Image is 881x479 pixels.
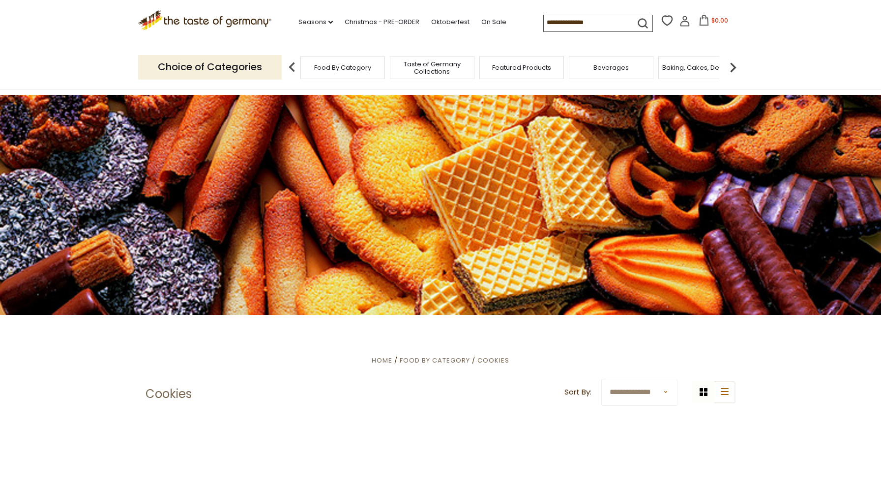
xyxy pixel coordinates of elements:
a: On Sale [481,17,506,28]
a: Oktoberfest [431,17,470,28]
a: Taste of Germany Collections [393,60,471,75]
a: Home [372,356,392,365]
a: Beverages [593,64,629,71]
button: $0.00 [692,15,734,29]
h1: Cookies [146,387,192,401]
a: Seasons [298,17,333,28]
label: Sort By: [564,386,591,398]
a: Food By Category [314,64,371,71]
span: $0.00 [711,16,728,25]
img: previous arrow [282,57,302,77]
a: Baking, Cakes, Desserts [662,64,738,71]
a: Featured Products [492,64,551,71]
p: Choice of Categories [138,55,282,79]
img: next arrow [723,57,743,77]
a: Cookies [477,356,509,365]
a: Food By Category [400,356,470,365]
a: Christmas - PRE-ORDER [345,17,419,28]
